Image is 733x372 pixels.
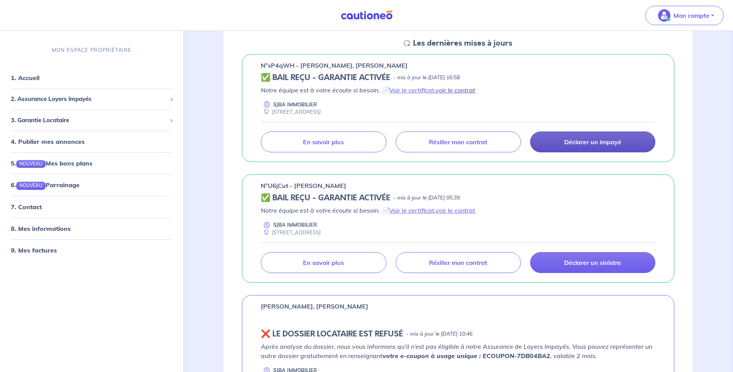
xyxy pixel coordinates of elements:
strong: votre e-coupon à usage unique : ECOUPON-7DB04BA2 [383,352,550,360]
a: Résilier mon contrat [396,131,521,152]
a: Voir le certificat [389,206,434,214]
a: Voir le certificat [389,86,434,94]
span: 2. Assurance Loyers Impayés [11,95,167,104]
p: En savoir plus [303,259,344,266]
div: [STREET_ADDRESS] [261,229,321,236]
a: voir le contrat [435,206,475,214]
a: Déclarer un sinistre [530,252,655,273]
p: Résilier mon contrat [429,259,487,266]
h5: ✅ BAIL REÇU - GARANTIE ACTIVÉE [261,193,390,203]
div: 3. Garantie Locataire [3,113,180,128]
a: 9. Mes factures [11,246,57,254]
button: illu_account_valid_menu.svgMon compte [645,6,724,25]
div: 5.NOUVEAUMes bons plans [3,155,180,171]
div: state: CONTRACT-VALIDATED, Context: NEW,MAYBE-CERTIFICATE,ALONE,LESSOR-DOCUMENTS [261,193,655,203]
div: 4. Publier mes annonces [3,134,180,149]
p: - mis à jour le [DATE] 05:39 [393,194,460,202]
div: [STREET_ADDRESS] [261,108,321,116]
div: 7. Contact [3,199,180,215]
p: Déclarer un sinistre [564,259,621,266]
a: 6.NOUVEAUParrainage [11,181,80,189]
p: [PERSON_NAME], [PERSON_NAME] [261,302,368,311]
p: Notre équipe est à votre écoute si besoin. 📄 , [261,206,655,215]
p: MON ESPACE PROPRIÉTAIRE [52,46,131,54]
h5: ❌️️ LE DOSSIER LOCATAIRE EST REFUSÉ [261,329,403,339]
a: 5.NOUVEAUMes bons plans [11,159,92,167]
p: n°sP4qWH - [PERSON_NAME], [PERSON_NAME] [261,61,408,70]
a: En savoir plus [261,131,386,152]
a: 7. Contact [11,203,42,211]
h5: Les dernières mises à jours [413,39,512,48]
img: Cautioneo [338,10,396,20]
p: En savoir plus [303,138,344,146]
p: - mis à jour le [DATE] 16:58 [393,74,460,82]
p: Déclarer un impayé [564,138,621,146]
img: illu_account_valid_menu.svg [658,9,670,22]
div: 2. Assurance Loyers Impayés [3,92,180,107]
p: n°U6jCut - [PERSON_NAME] [261,181,346,190]
span: 3. Garantie Locataire [11,116,167,125]
a: Déclarer un impayé [530,131,655,152]
a: 4. Publier mes annonces [11,138,85,145]
p: SJBA IMMOBILIER [273,221,317,229]
a: voir le contrat [435,86,475,94]
a: 8. Mes informations [11,225,71,232]
p: Après analyse du dossier, nous vous informons qu’il n’est pas éligible à notre Assurance de Loyer... [261,342,655,360]
p: Notre équipe est à votre écoute si besoin. 📄 , [261,85,655,95]
h5: ✅ BAIL REÇU - GARANTIE ACTIVÉE [261,73,390,82]
div: 1. Accueil [3,70,180,85]
div: 8. Mes informations [3,221,180,236]
div: 6.NOUVEAUParrainage [3,177,180,193]
div: state: REJECTED, Context: NEW,CHOOSE-CERTIFICATE,COLOCATION,LESSOR-DOCUMENTS [261,329,655,339]
a: Résilier mon contrat [396,252,521,273]
a: 1. Accueil [11,74,39,82]
div: state: CONTRACT-VALIDATED, Context: NEW,CHOOSE-CERTIFICATE,RELATIONSHIP,LESSOR-DOCUMENTS [261,73,655,82]
p: Mon compte [673,11,709,20]
p: SJBA IMMOBILIER [273,101,317,108]
a: En savoir plus [261,252,386,273]
p: - mis à jour le [DATE] 10:46 [406,330,473,338]
div: 9. Mes factures [3,242,180,258]
p: Résilier mon contrat [429,138,487,146]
